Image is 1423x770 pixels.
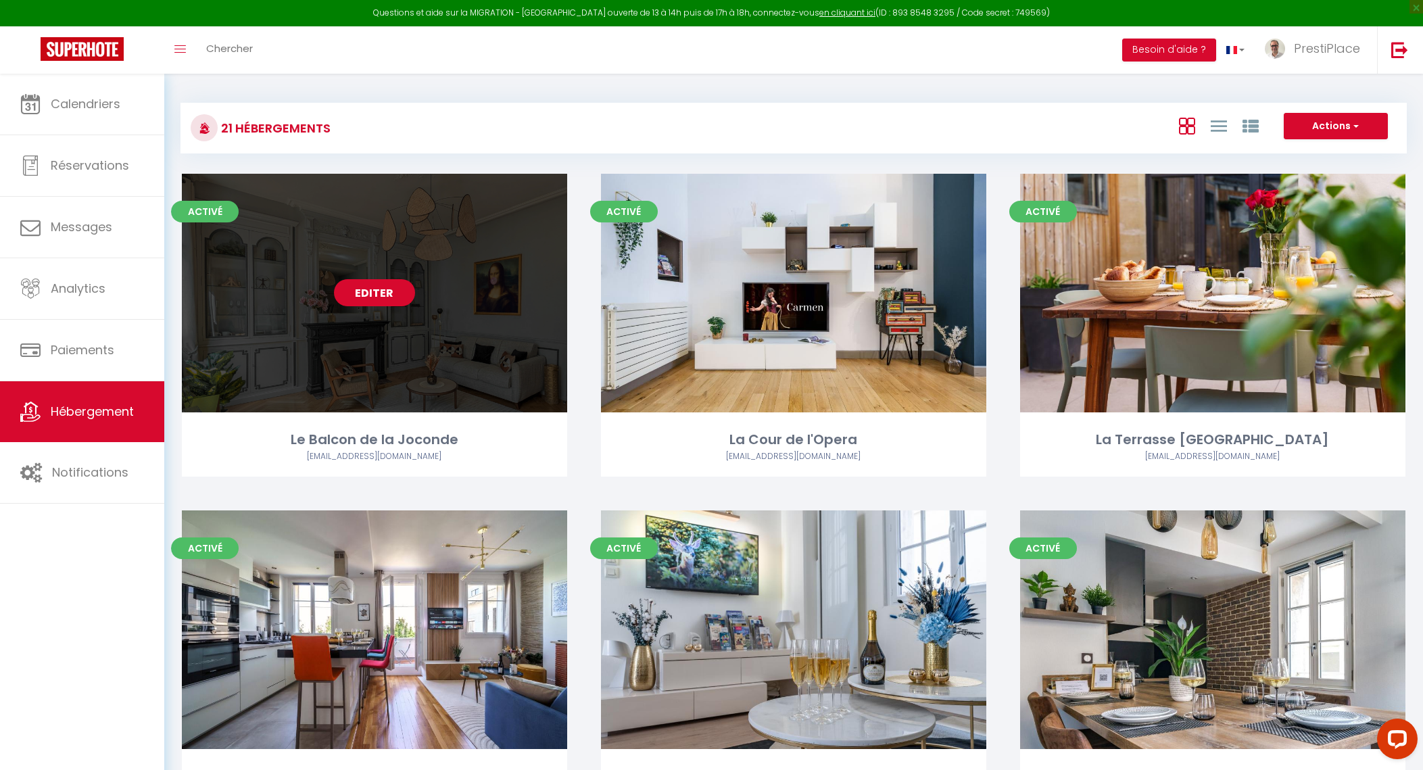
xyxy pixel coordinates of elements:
[51,218,112,235] span: Messages
[1020,429,1405,450] div: La Terrasse [GEOGRAPHIC_DATA]
[1294,40,1360,57] span: PrestiPlace
[1366,713,1423,770] iframe: LiveChat chat widget
[1265,39,1285,59] img: ...
[819,7,875,18] a: en cliquant ici
[218,113,331,143] h3: 21 Hébergements
[206,41,253,55] span: Chercher
[1122,39,1216,62] button: Besoin d'aide ?
[601,450,986,463] div: Airbnb
[51,403,134,420] span: Hébergement
[51,341,114,358] span: Paiements
[1284,113,1388,140] button: Actions
[1009,201,1077,222] span: Activé
[41,37,124,61] img: Super Booking
[52,464,128,481] span: Notifications
[1020,450,1405,463] div: Airbnb
[51,95,120,112] span: Calendriers
[1009,537,1077,559] span: Activé
[51,157,129,174] span: Réservations
[590,537,658,559] span: Activé
[1243,114,1259,137] a: Vue par Groupe
[753,279,834,306] a: Editer
[182,450,567,463] div: Airbnb
[196,26,263,74] a: Chercher
[1391,41,1408,58] img: logout
[753,617,834,644] a: Editer
[51,280,105,297] span: Analytics
[171,537,239,559] span: Activé
[334,617,415,644] a: Editer
[171,201,239,222] span: Activé
[601,429,986,450] div: La Cour de l'Opera
[1172,279,1253,306] a: Editer
[590,201,658,222] span: Activé
[1172,617,1253,644] a: Editer
[1211,114,1227,137] a: Vue en Liste
[182,429,567,450] div: Le Balcon de la Joconde
[1179,114,1195,137] a: Vue en Box
[334,279,415,306] a: Editer
[1255,26,1377,74] a: ... PrestiPlace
